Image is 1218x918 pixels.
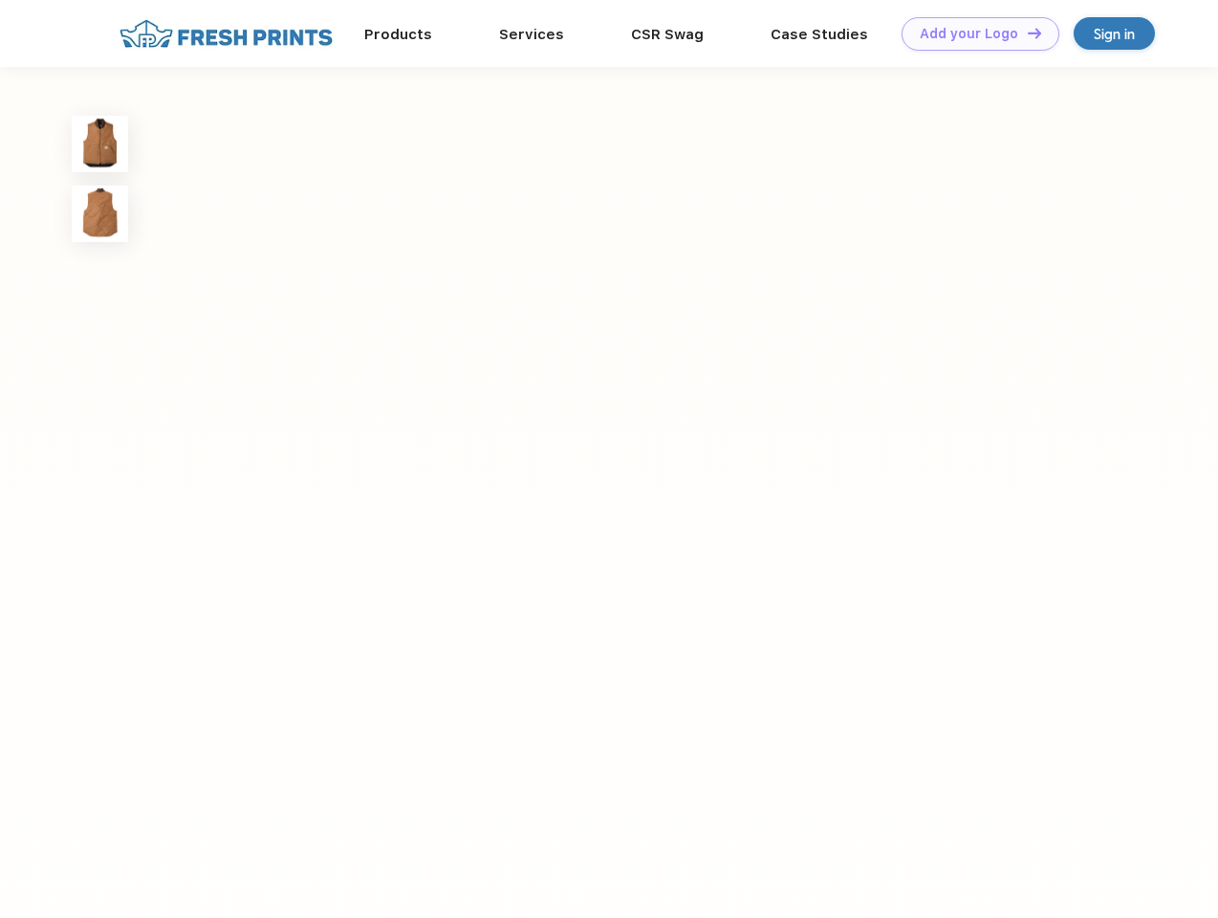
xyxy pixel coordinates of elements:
[1028,28,1041,38] img: DT
[920,26,1018,42] div: Add your Logo
[72,186,128,242] img: func=resize&h=100
[72,116,128,172] img: func=resize&h=100
[364,26,432,43] a: Products
[1074,17,1155,50] a: Sign in
[1094,23,1135,45] div: Sign in
[114,17,338,51] img: fo%20logo%202.webp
